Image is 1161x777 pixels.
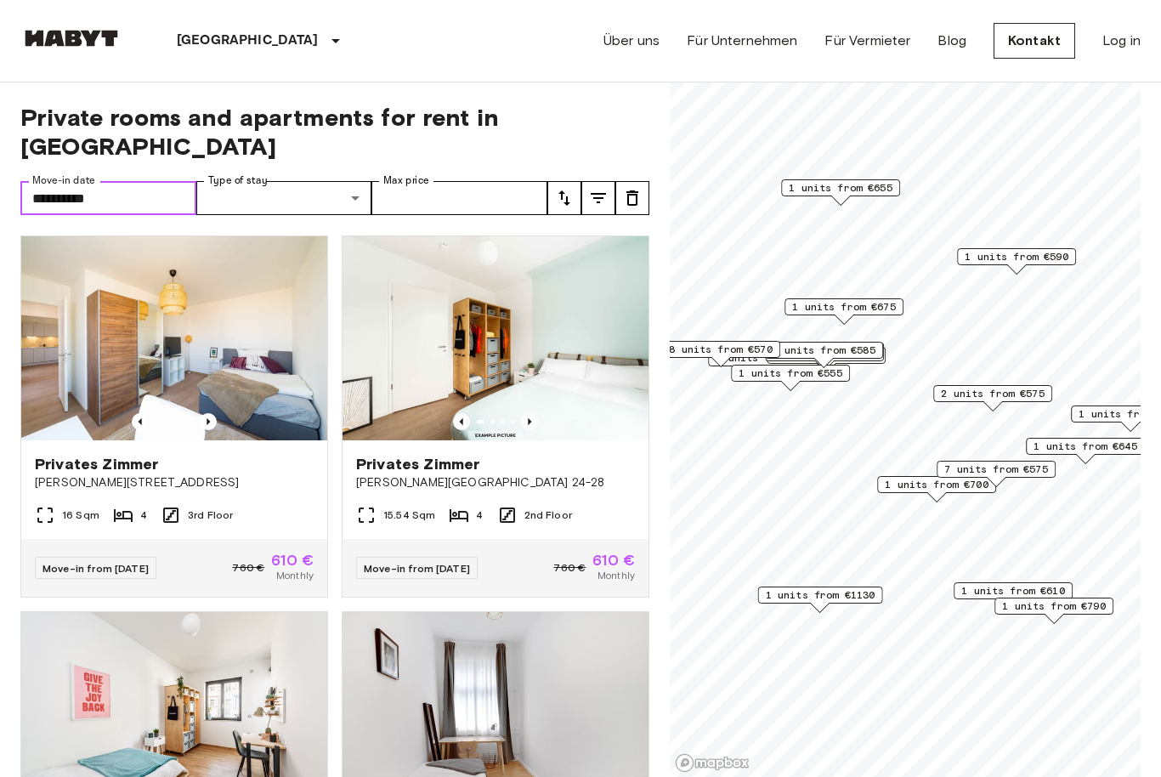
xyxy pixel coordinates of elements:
span: 1 units from €675 [792,299,896,315]
label: Move-in date [32,173,95,188]
button: tune [547,181,581,215]
div: Map marker [764,342,883,368]
a: Marketing picture of unit DE-01-09-008-02QPrevious imagePrevious imagePrivates Zimmer[PERSON_NAME... [342,235,649,598]
input: Choose date, selected date is 1 Oct 2025 [20,181,196,215]
span: 15.54 Sqm [383,508,435,523]
div: Map marker [877,476,996,502]
span: 7 units from €575 [944,462,1048,477]
span: Move-in from [DATE] [42,562,149,575]
div: Map marker [784,298,903,325]
img: Habyt [20,30,122,47]
label: Max price [383,173,429,188]
button: Previous image [132,413,149,430]
span: Privates Zimmer [356,454,479,474]
a: Kontakt [994,23,1075,59]
div: Map marker [758,587,883,613]
div: Map marker [994,598,1113,624]
div: Map marker [731,365,850,391]
div: Map marker [781,179,900,206]
a: Über uns [603,31,660,51]
span: 760 € [553,560,586,576]
a: Mapbox logo [675,753,750,773]
div: Map marker [1026,438,1145,464]
span: Private rooms and apartments for rent in [GEOGRAPHIC_DATA] [20,103,649,161]
span: 16 Sqm [62,508,99,523]
span: Privates Zimmer [35,454,158,474]
a: Marketing picture of unit DE-01-007-006-04HFPrevious imagePrevious imagePrivates Zimmer[PERSON_NA... [20,235,328,598]
span: 4 [140,508,147,523]
span: 1 units from €610 [961,583,1065,598]
span: 4 [476,508,483,523]
div: Map marker [933,385,1052,411]
span: 4 units from €585 [772,343,875,358]
span: 1 units from €790 [1002,598,1106,614]
span: 1 units from €700 [885,477,988,492]
span: 3rd Floor [188,508,233,523]
span: 1 units from €655 [789,180,892,196]
span: [PERSON_NAME][STREET_ADDRESS] [35,474,314,491]
a: Blog [937,31,966,51]
img: Marketing picture of unit DE-01-09-008-02Q [343,236,648,440]
div: Map marker [957,248,1076,275]
button: tune [615,181,649,215]
a: Für Unternehmen [687,31,797,51]
span: Move-in from [DATE] [364,562,470,575]
div: Map marker [954,582,1073,609]
button: tune [581,181,615,215]
a: Für Vermieter [824,31,910,51]
span: Monthly [597,568,635,583]
span: 760 € [232,560,264,576]
span: Monthly [276,568,314,583]
span: 2nd Floor [524,508,572,523]
button: Previous image [200,413,217,430]
span: 1 units from €590 [965,249,1068,264]
p: [GEOGRAPHIC_DATA] [177,31,319,51]
span: 610 € [592,553,635,568]
img: Marketing picture of unit DE-01-007-006-04HF [21,236,327,440]
span: 1 units from €555 [739,366,842,381]
label: Type of stay [208,173,268,188]
span: [PERSON_NAME][GEOGRAPHIC_DATA] 24-28 [356,474,635,491]
span: 2 units from €575 [941,386,1045,401]
div: Map marker [661,341,780,367]
button: Previous image [453,413,470,430]
button: Previous image [521,413,538,430]
span: 1 units from €1130 [766,587,875,603]
span: 8 units from €570 [669,342,773,357]
a: Log in [1102,31,1141,51]
div: Map marker [937,461,1056,487]
span: 1 units from €645 [1034,439,1137,454]
span: 610 € [271,553,314,568]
